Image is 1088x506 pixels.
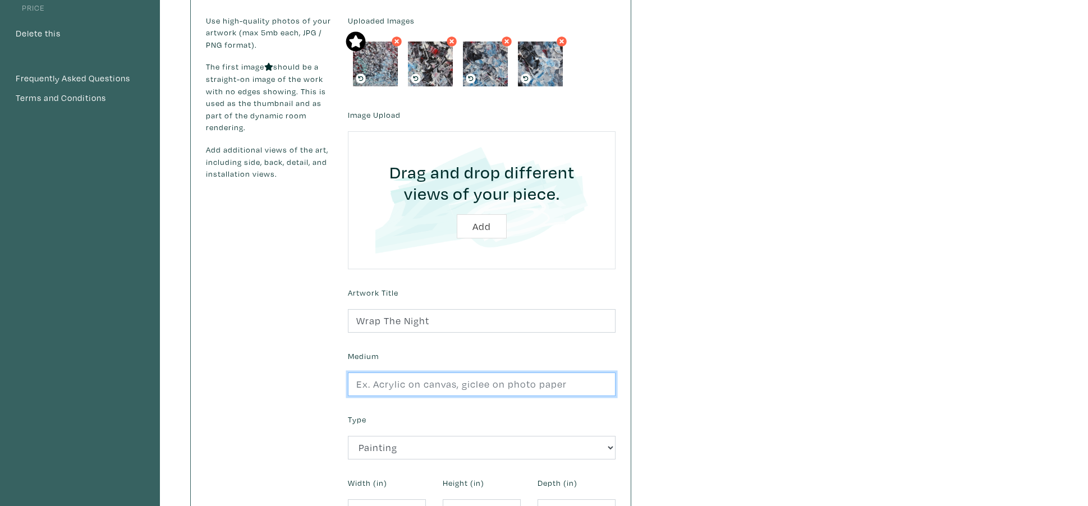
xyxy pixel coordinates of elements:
[206,61,331,134] p: The first image should be a straight-on image of the work with no edges showing. This is used as ...
[206,144,331,180] p: Add additional views of the art, including side, back, detail, and installation views.
[348,372,616,397] input: Ex. Acrylic on canvas, giclee on photo paper
[348,15,616,27] label: Uploaded Images
[348,477,387,489] label: Width (in)
[206,15,331,51] p: Use high-quality photos of your artwork (max 5mb each, JPG / PNG format).
[15,2,45,13] a: Price
[348,109,401,121] label: Image Upload
[408,42,453,86] img: phpThumb.php
[15,91,145,105] a: Terms and Conditions
[15,26,61,41] button: Delete this
[463,42,508,86] img: phpThumb.php
[15,71,145,86] a: Frequently Asked Questions
[348,350,379,362] label: Medium
[353,42,398,86] img: phpThumb.php
[443,477,484,489] label: Height (in)
[348,413,366,426] label: Type
[348,287,398,299] label: Artwork Title
[538,477,577,489] label: Depth (in)
[518,42,563,86] img: phpThumb.php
